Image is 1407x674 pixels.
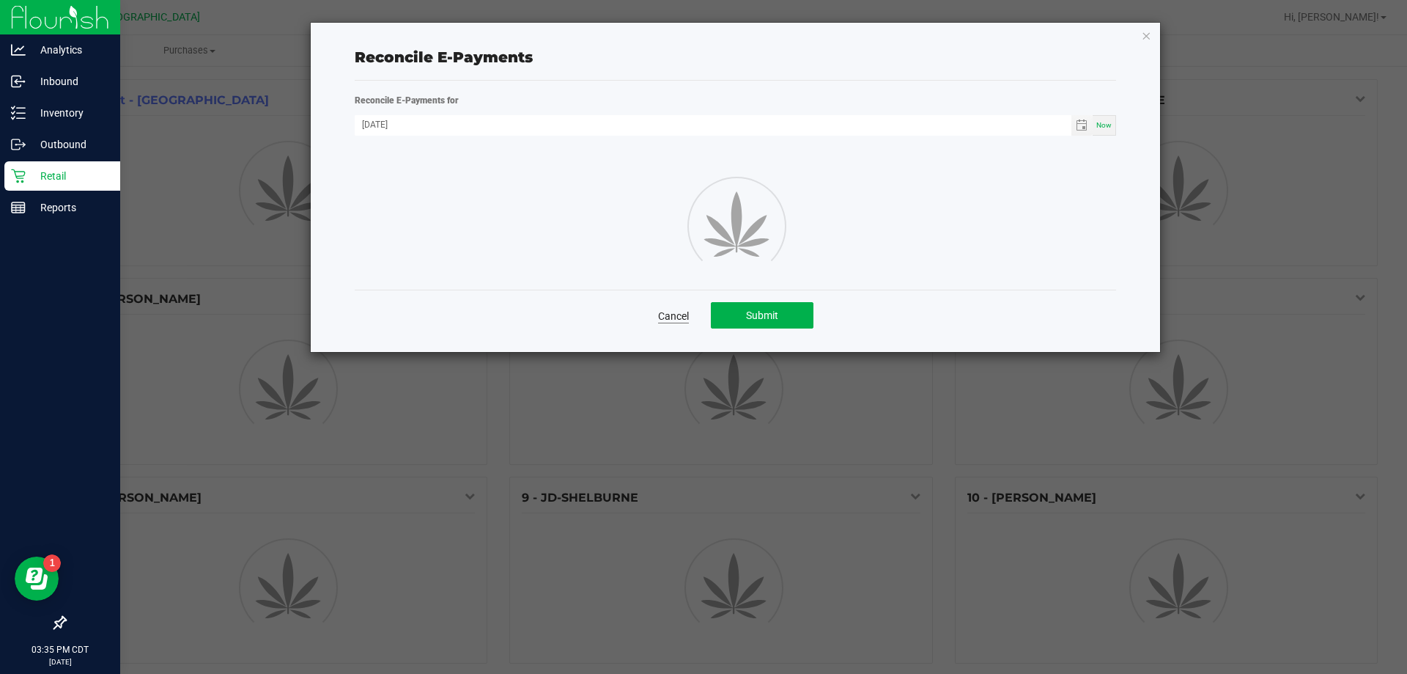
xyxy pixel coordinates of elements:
[746,309,778,321] span: Submit
[15,557,59,601] iframe: Resource center
[11,200,26,215] inline-svg: Reports
[711,302,813,329] button: Submit
[7,656,114,667] p: [DATE]
[26,104,114,122] p: Inventory
[355,115,1071,133] input: Date
[43,554,61,572] iframe: Resource center unread badge
[11,106,26,120] inline-svg: Inventory
[26,136,114,153] p: Outbound
[7,643,114,656] p: 03:35 PM CDT
[11,137,26,152] inline-svg: Outbound
[26,41,114,59] p: Analytics
[26,199,114,216] p: Reports
[26,167,114,185] p: Retail
[658,309,689,323] a: Cancel
[355,46,1116,68] div: Reconcile E-Payments
[355,95,459,106] strong: Reconcile E-Payments for
[11,169,26,183] inline-svg: Retail
[11,74,26,89] inline-svg: Inbound
[1071,115,1093,136] span: Toggle calendar
[11,43,26,57] inline-svg: Analytics
[1096,121,1112,129] span: Now
[26,73,114,90] p: Inbound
